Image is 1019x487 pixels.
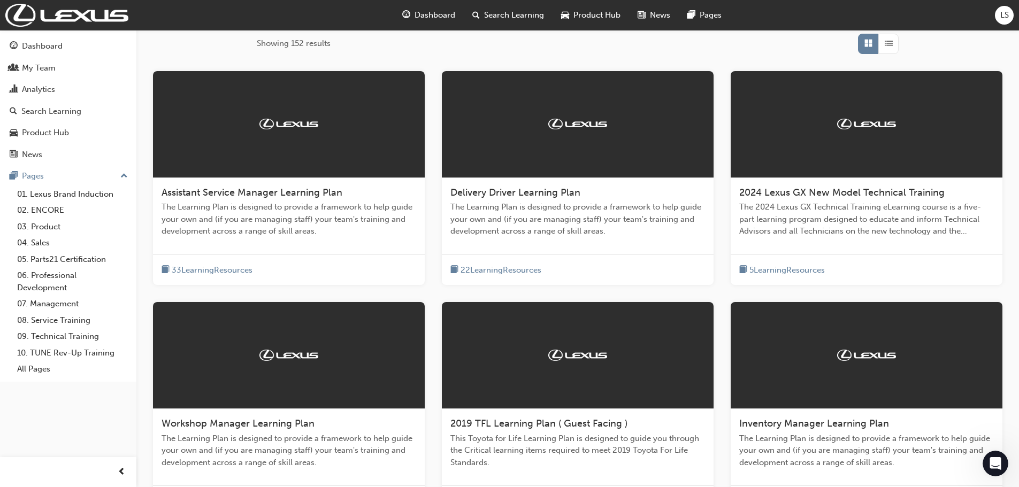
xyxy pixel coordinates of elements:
span: Pages [700,9,722,21]
a: guage-iconDashboard [394,4,464,26]
a: 04. Sales [13,235,132,251]
span: car-icon [561,9,569,22]
span: search-icon [472,9,480,22]
span: Assistant Service Manager Learning Plan [162,187,342,198]
span: 22 Learning Resources [461,264,541,276]
span: News [650,9,670,21]
div: Search Learning [21,105,81,118]
span: book-icon [739,264,747,277]
a: 07. Management [13,296,132,312]
button: DashboardMy TeamAnalyticsSearch LearningProduct HubNews [4,34,132,166]
span: Grid [864,37,872,50]
span: The Learning Plan is designed to provide a framework to help guide your own and (if you are manag... [450,201,705,237]
div: Dashboard [22,40,63,52]
span: 2024 Lexus GX New Model Technical Training [739,187,945,198]
span: 33 Learning Resources [172,264,252,276]
button: LS [995,6,1014,25]
span: pages-icon [10,172,18,181]
span: news-icon [10,150,18,160]
a: 10. TUNE Rev-Up Training [13,345,132,361]
span: This Toyota for Life Learning Plan is designed to guide you through the Critical learning items r... [450,432,705,469]
a: car-iconProduct Hub [553,4,629,26]
span: Workshop Manager Learning Plan [162,418,315,429]
a: 05. Parts21 Certification [13,251,132,268]
span: 2019 TFL Learning Plan ( Guest Facing ) [450,418,627,429]
span: Showing 152 results [257,37,331,50]
span: The Learning Plan is designed to provide a framework to help guide your own and (if you are manag... [162,201,416,237]
img: Trak [837,350,896,360]
a: Product Hub [4,123,132,143]
img: Trak [548,350,607,360]
span: The Learning Plan is designed to provide a framework to help guide your own and (if you are manag... [162,432,416,469]
img: Trak [837,119,896,129]
a: All Pages [13,361,132,377]
iframe: Intercom live chat [983,451,1008,476]
span: The Learning Plan is designed to provide a framework to help guide your own and (if you are manag... [739,432,994,469]
span: Product Hub [573,9,620,21]
span: Dashboard [415,9,455,21]
img: Trak [259,350,318,360]
a: 06. Professional Development [13,267,132,296]
a: 01. Lexus Brand Induction [13,186,132,203]
span: Search Learning [484,9,544,21]
a: Trak2024 Lexus GX New Model Technical TrainingThe 2024 Lexus GX Technical Training eLearning cour... [731,71,1002,285]
a: 08. Service Training [13,312,132,329]
button: Pages [4,166,132,186]
button: book-icon33LearningResources [162,264,252,277]
a: News [4,145,132,165]
img: Trak [5,4,128,27]
a: Dashboard [4,36,132,56]
button: book-icon5LearningResources [739,264,825,277]
span: Delivery Driver Learning Plan [450,187,580,198]
a: 09. Technical Training [13,328,132,345]
div: Analytics [22,83,55,96]
a: Analytics [4,80,132,99]
span: guage-icon [402,9,410,22]
span: prev-icon [118,466,126,479]
span: pages-icon [687,9,695,22]
a: search-iconSearch Learning [464,4,553,26]
a: Search Learning [4,102,132,121]
span: 5 Learning Resources [749,264,825,276]
span: news-icon [638,9,646,22]
div: News [22,149,42,161]
button: book-icon22LearningResources [450,264,541,277]
img: Trak [259,119,318,129]
span: LS [1000,9,1009,21]
a: 02. ENCORE [13,202,132,219]
span: List [885,37,893,50]
span: book-icon [162,264,170,277]
span: people-icon [10,64,18,73]
div: My Team [22,62,56,74]
span: book-icon [450,264,458,277]
a: news-iconNews [629,4,679,26]
span: guage-icon [10,42,18,51]
a: pages-iconPages [679,4,730,26]
a: My Team [4,58,132,78]
span: Inventory Manager Learning Plan [739,418,889,429]
span: search-icon [10,107,17,117]
div: Pages [22,170,44,182]
div: Product Hub [22,127,69,139]
a: TrakDelivery Driver Learning PlanThe Learning Plan is designed to provide a framework to help gui... [442,71,714,285]
span: up-icon [120,169,128,183]
a: 03. Product [13,219,132,235]
a: TrakAssistant Service Manager Learning PlanThe Learning Plan is designed to provide a framework t... [153,71,425,285]
span: chart-icon [10,85,18,95]
span: The 2024 Lexus GX Technical Training eLearning course is a five-part learning program designed to... [739,201,994,237]
span: car-icon [10,128,18,138]
img: Trak [548,119,607,129]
